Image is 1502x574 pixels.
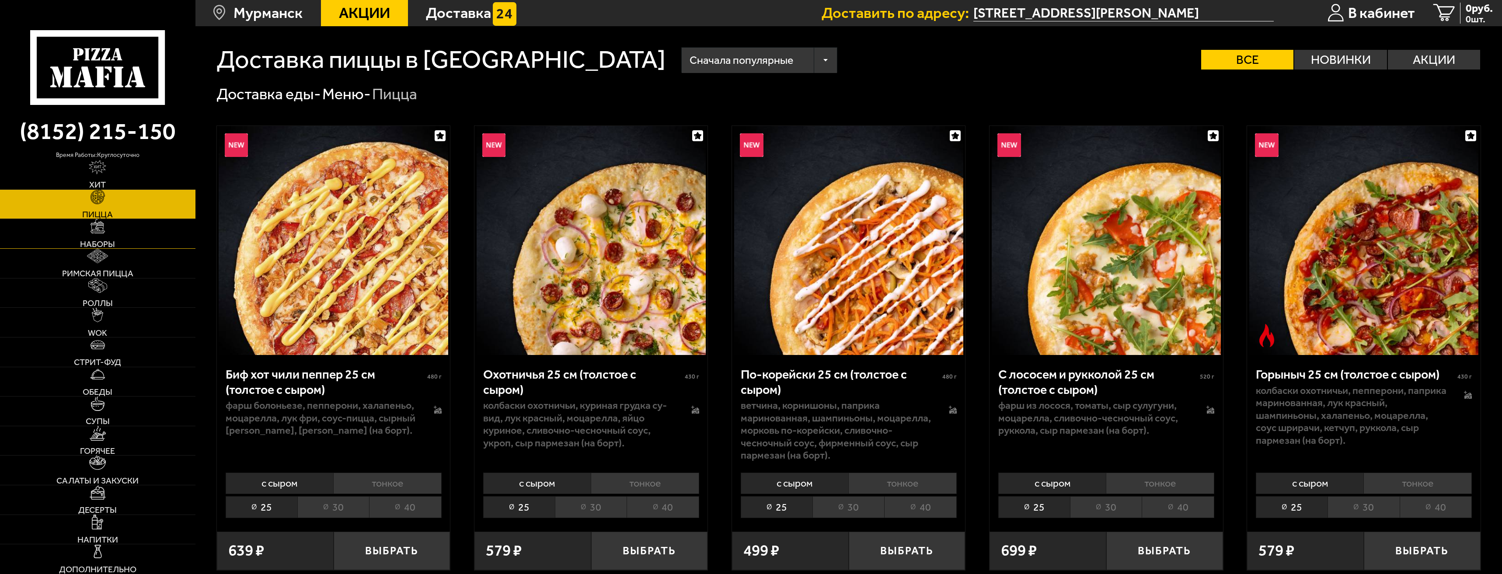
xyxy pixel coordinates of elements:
span: 480 г [427,373,442,380]
span: Пицца [82,210,113,219]
li: 30 [297,496,369,518]
li: 25 [998,496,1070,518]
li: 40 [884,496,956,518]
span: 499 ₽ [743,543,779,559]
li: 25 [483,496,555,518]
li: 40 [627,496,699,518]
li: 30 [1328,496,1399,518]
div: Горыныч 25 см (толстое с сыром) [1256,367,1455,382]
button: Выбрать [591,532,708,570]
li: 40 [1142,496,1214,518]
span: 0 шт. [1466,14,1493,24]
li: с сыром [741,473,849,494]
a: НовинкаС лососем и рукколой 25 см (толстое с сыром) [990,126,1223,355]
label: Все [1201,50,1293,70]
button: Выбрать [1364,532,1481,570]
li: тонкое [1106,473,1214,494]
img: Горыныч 25 см (толстое с сыром) [1249,126,1478,355]
span: Роллы [83,299,113,308]
span: Супы [86,417,110,426]
span: 699 ₽ [1001,543,1037,559]
div: С лососем и рукколой 25 см (толстое с сыром) [998,367,1198,397]
li: 40 [369,496,441,518]
a: Доставка еды- [216,85,321,103]
input: Ваш адрес доставки [973,5,1274,21]
li: тонкое [848,473,957,494]
div: Пицца [372,84,417,104]
li: 30 [555,496,627,518]
label: Акции [1388,50,1480,70]
li: 40 [1400,496,1472,518]
li: тонкое [591,473,699,494]
div: По-корейски 25 см (толстое с сыром) [741,367,940,397]
img: Охотничья 25 см (толстое с сыром) [477,126,706,355]
li: 30 [812,496,884,518]
img: Новинка [997,133,1021,157]
img: Новинка [225,133,248,157]
button: Выбрать [849,532,965,570]
img: Новинка [482,133,506,157]
li: 30 [1070,496,1142,518]
span: 520 г [1200,373,1214,380]
p: колбаски Охотничьи, пепперони, паприка маринованная, лук красный, шампиньоны, халапеньо, моцарелл... [1256,384,1448,447]
li: тонкое [1363,473,1472,494]
div: Биф хот чили пеппер 25 см (толстое с сыром) [226,367,425,397]
span: Мурманск [233,6,303,21]
li: 25 [1256,496,1328,518]
span: 430 г [1457,373,1472,380]
a: НовинкаОхотничья 25 см (толстое с сыром) [474,126,707,355]
span: Римская пицца [62,269,133,278]
span: 0 руб. [1466,3,1493,14]
p: фарш из лосося, томаты, сыр сулугуни, моцарелла, сливочно-чесночный соус, руккола, сыр пармезан (... [998,399,1191,437]
a: НовинкаПо-корейски 25 см (толстое с сыром) [732,126,965,355]
li: с сыром [483,473,591,494]
span: Напитки [77,536,118,544]
span: Сначала популярные [690,45,793,75]
li: с сыром [998,473,1106,494]
span: 430 г [685,373,699,380]
button: Выбрать [334,532,450,570]
div: Охотничья 25 см (толстое с сыром) [483,367,683,397]
span: проспект Кирова, 23, подъезд 6 [973,5,1274,21]
span: 579 ₽ [1258,543,1294,559]
li: с сыром [226,473,334,494]
img: 15daf4d41897b9f0e9f617042186c801.svg [493,2,516,26]
a: НовинкаОстрое блюдоГорыныч 25 см (толстое с сыром) [1247,126,1480,355]
span: Доставка [426,6,491,21]
span: Горячее [80,447,115,456]
span: Акции [339,6,390,21]
p: ветчина, корнишоны, паприка маринованная, шампиньоны, моцарелла, морковь по-корейски, сливочно-че... [741,399,933,462]
img: Новинка [740,133,763,157]
p: фарш болоньезе, пепперони, халапеньо, моцарелла, лук фри, соус-пицца, сырный [PERSON_NAME], [PERS... [226,399,418,437]
li: с сыром [1256,473,1364,494]
img: Биф хот чили пеппер 25 см (толстое с сыром) [219,126,448,355]
span: Салаты и закуски [56,477,139,485]
li: тонкое [333,473,442,494]
span: В кабинет [1348,6,1415,21]
span: 579 ₽ [486,543,522,559]
a: НовинкаБиф хот чили пеппер 25 см (толстое с сыром) [217,126,450,355]
span: Хит [89,181,106,189]
label: Новинки [1294,50,1387,70]
span: Стрит-фуд [74,358,121,367]
img: Острое блюдо [1255,324,1279,348]
span: Наборы [80,240,115,249]
span: Дополнительно [59,565,136,574]
span: WOK [88,329,107,337]
img: По-корейски 25 см (толстое с сыром) [734,126,963,355]
li: 25 [741,496,812,518]
span: Обеды [83,388,112,397]
img: Новинка [1255,133,1279,157]
span: Доставить по адресу: [822,6,973,21]
li: 25 [226,496,297,518]
span: 639 ₽ [228,543,264,559]
p: колбаски охотничьи, куриная грудка су-вид, лук красный, моцарелла, яйцо куриное, сливочно-чесночн... [483,399,676,449]
button: Выбрать [1106,532,1223,570]
img: С лососем и рукколой 25 см (толстое с сыром) [992,126,1221,355]
a: Меню- [322,85,371,103]
span: 480 г [942,373,957,380]
h1: Доставка пиццы в [GEOGRAPHIC_DATA] [216,47,666,72]
span: Десерты [78,506,117,515]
